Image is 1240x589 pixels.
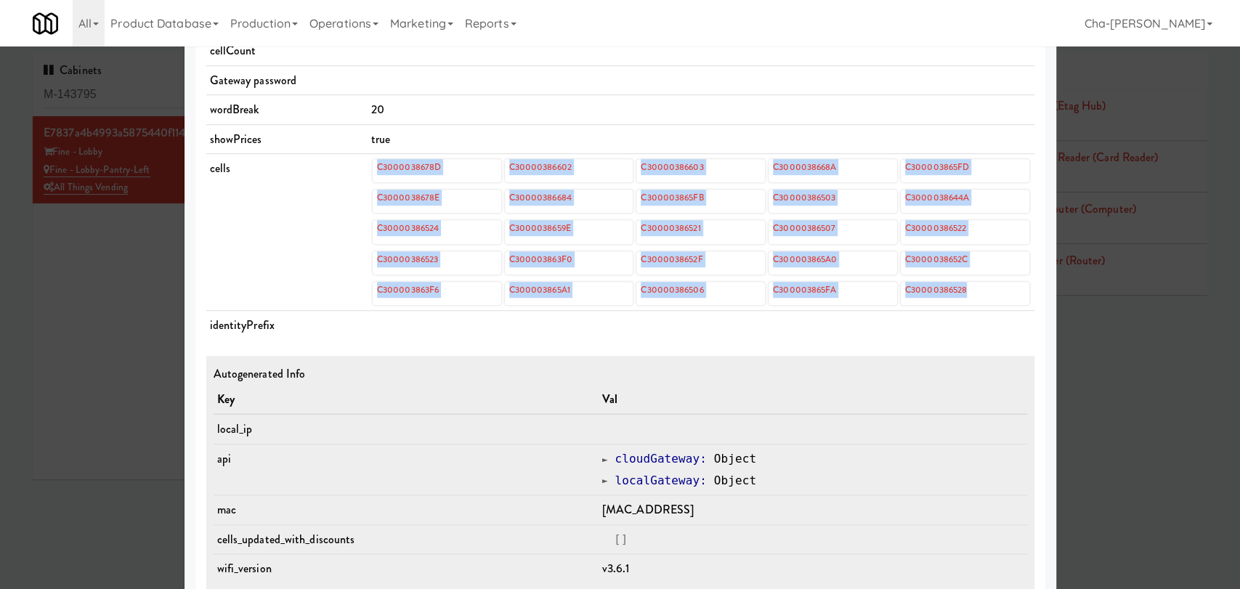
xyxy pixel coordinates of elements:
[33,11,58,36] img: Micromart
[508,251,574,267] a: C300003863F0
[599,385,1027,415] th: Val
[206,36,368,66] td: cellCount
[376,190,441,206] a: C3000038678E
[508,190,573,206] a: C30000386684
[508,220,572,236] a: C3000038659E
[376,251,439,267] a: C30000386523
[214,444,599,495] td: api
[206,65,368,95] td: Gateway password
[371,131,390,147] span: true
[639,282,705,298] a: C30000386506
[700,474,707,487] span: :
[214,524,599,554] td: cells_updated_with_discounts
[639,220,702,236] a: C30000386521
[714,452,756,466] span: Object
[508,159,573,175] a: C30000386602
[602,560,630,577] span: v3.6.1
[904,282,968,298] a: C30000386528
[904,190,970,206] a: C3000038644A
[206,124,368,154] td: showPrices
[904,159,970,175] a: C300003865FD
[376,282,440,298] a: C300003863F6
[371,101,384,118] span: 20
[214,554,599,583] td: wifi_version
[700,452,707,466] span: :
[771,282,838,298] a: C300003865FA
[206,95,368,125] td: wordBreak
[206,310,368,339] td: identityPrefix
[904,251,969,267] a: C3000038652C
[639,251,704,267] a: C3000038652F
[771,190,837,206] a: C30000386503
[602,501,694,518] span: [MAC_ADDRESS]
[904,220,968,236] a: C30000386522
[615,452,700,466] span: cloudGateway
[214,385,599,415] th: Key
[206,154,368,311] td: cells
[214,414,599,444] td: local_ip
[771,220,837,236] a: C30000386507
[615,474,700,487] span: localGateway
[376,159,442,175] a: C3000038678D
[639,190,705,206] a: C300003865FB
[771,159,838,175] a: C3000038668A
[214,365,306,382] span: Autogenerated Info
[771,251,838,267] a: C300003865A0
[508,282,572,298] a: C300003865A1
[376,220,440,236] a: C30000386524
[714,474,756,487] span: Object
[214,495,599,525] td: mac
[639,159,705,175] a: C30000386603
